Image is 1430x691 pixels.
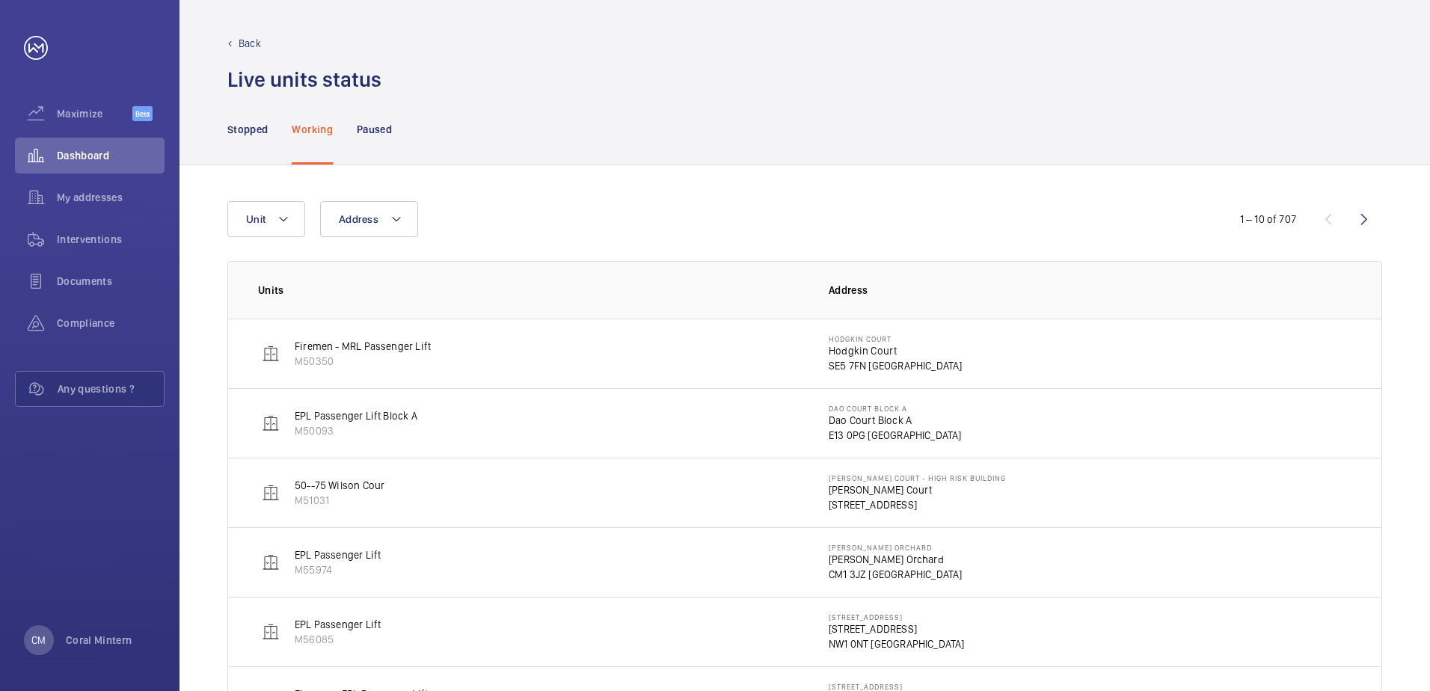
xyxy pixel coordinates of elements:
[829,636,965,651] p: NW1 0NT [GEOGRAPHIC_DATA]
[58,381,164,396] span: Any questions ?
[829,428,962,443] p: E13 0PG [GEOGRAPHIC_DATA]
[295,617,381,632] p: EPL Passenger Lift
[227,201,305,237] button: Unit
[292,122,332,137] p: Working
[295,408,417,423] p: EPL Passenger Lift Block A
[258,283,805,298] p: Units
[262,484,280,502] img: elevator.svg
[295,423,417,438] p: M50093
[320,201,418,237] button: Address
[829,343,963,358] p: Hodgkin Court
[57,316,165,331] span: Compliance
[829,621,965,636] p: [STREET_ADDRESS]
[57,148,165,163] span: Dashboard
[295,354,431,369] p: M50350
[829,404,962,413] p: Dao Court Block A
[227,122,268,137] p: Stopped
[295,339,431,354] p: Firemen - MRL Passenger Lift
[829,283,1351,298] p: Address
[262,553,280,571] img: elevator.svg
[57,106,132,121] span: Maximize
[829,473,1006,482] p: [PERSON_NAME] Court - High Risk Building
[829,482,1006,497] p: [PERSON_NAME] Court
[295,562,381,577] p: M55974
[262,623,280,641] img: elevator.svg
[262,414,280,432] img: elevator.svg
[829,567,963,582] p: CM1 3JZ [GEOGRAPHIC_DATA]
[31,633,46,648] p: CM
[227,66,381,93] h1: Live units status
[357,122,392,137] p: Paused
[829,497,1006,512] p: [STREET_ADDRESS]
[239,36,261,51] p: Back
[295,547,381,562] p: EPL Passenger Lift
[295,478,384,493] p: 50--75 Wilson Cour
[246,213,266,225] span: Unit
[57,190,165,205] span: My addresses
[262,345,280,363] img: elevator.svg
[829,413,962,428] p: Dao Court Block A
[829,682,953,691] p: [STREET_ADDRESS]
[57,274,165,289] span: Documents
[339,213,378,225] span: Address
[829,543,963,552] p: [PERSON_NAME] Orchard
[295,632,381,647] p: M56085
[829,612,965,621] p: [STREET_ADDRESS]
[829,334,963,343] p: Hodgkin Court
[132,106,153,121] span: Beta
[57,232,165,247] span: Interventions
[1240,212,1296,227] div: 1 – 10 of 707
[66,633,132,648] p: Coral Mintern
[829,358,963,373] p: SE5 7FN [GEOGRAPHIC_DATA]
[295,493,384,508] p: M51031
[829,552,963,567] p: [PERSON_NAME] Orchard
